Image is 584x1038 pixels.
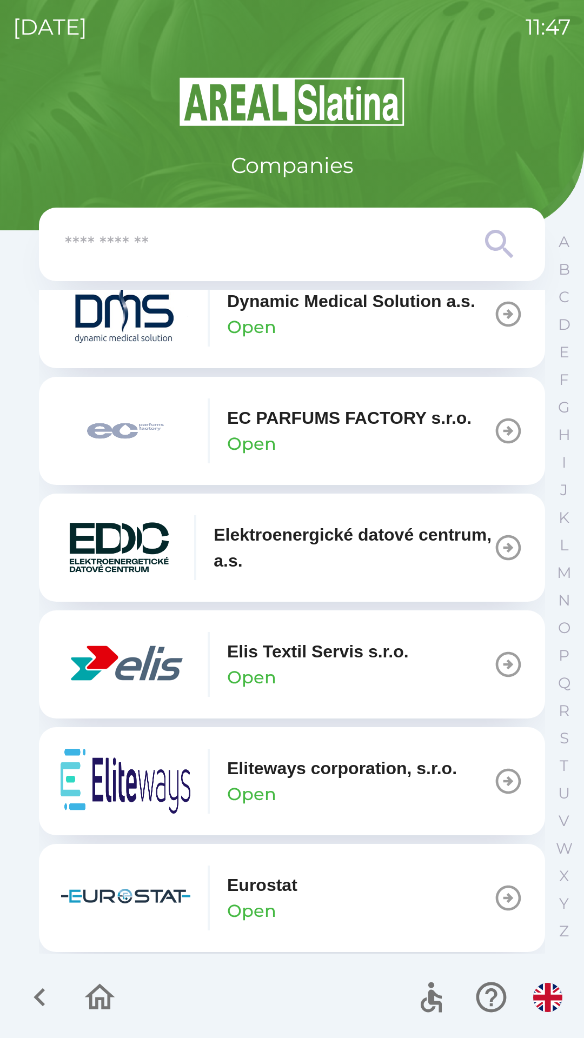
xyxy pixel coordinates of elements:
p: C [559,288,569,307]
button: L [550,531,578,559]
p: Open [227,314,276,340]
button: P [550,642,578,669]
p: N [558,591,570,610]
p: T [560,756,568,775]
p: V [559,811,569,830]
p: Elektroenergické datové centrum, a.s. [214,522,493,574]
button: H [550,421,578,449]
button: W [550,835,578,862]
p: W [556,839,573,858]
img: c38f7cb8-502d-4623-8224-c607fdd833bf.png [61,282,190,347]
img: d6e089ba-b3bf-4d0d-8b19-bc9c6ff21faa.png [61,632,190,697]
button: Z [550,917,578,945]
p: Z [559,922,569,941]
button: Elis Textil Servis s.r.o.Open [39,610,545,718]
button: I [550,449,578,476]
p: S [560,729,569,748]
img: ff4fec9d-14e6-44f6-aa57-3d500f1b32e5.png [61,398,190,463]
p: K [559,508,569,527]
p: Open [227,664,276,690]
button: N [550,587,578,614]
img: a15ec88a-ca8a-4a5a-ae8c-887e8aa56ea2.png [61,515,177,580]
img: 45bc38d1-bb57-4fa3-88e0-fab4987d9a19.png [61,866,190,930]
button: X [550,862,578,890]
button: E [550,338,578,366]
button: Y [550,890,578,917]
p: H [558,425,570,444]
p: Open [227,898,276,924]
p: Y [559,894,569,913]
button: O [550,614,578,642]
p: D [558,315,570,334]
p: Companies [231,149,354,182]
p: G [558,398,570,417]
p: Open [227,431,276,457]
p: [DATE] [13,11,87,43]
p: Open [227,781,276,807]
button: G [550,394,578,421]
p: Eliteways corporation, s.r.o. [227,755,457,781]
p: Dynamic Medical Solution a.s. [227,288,475,314]
p: U [558,784,570,803]
p: M [557,563,572,582]
button: A [550,228,578,256]
button: T [550,752,578,780]
button: Dynamic Medical Solution a.s.Open [39,260,545,368]
button: R [550,697,578,724]
p: Eurostat [227,872,297,898]
p: Q [558,674,570,693]
p: J [560,481,568,500]
p: Elis Textil Servis s.r.o. [227,638,409,664]
button: Eliteways corporation, s.r.o.Open [39,727,545,835]
p: B [559,260,570,279]
button: EurostatOpen [39,844,545,952]
button: K [550,504,578,531]
button: U [550,780,578,807]
button: J [550,476,578,504]
button: B [550,256,578,283]
p: A [559,232,569,251]
p: I [562,453,566,472]
button: C [550,283,578,311]
p: L [560,536,568,555]
button: M [550,559,578,587]
p: P [559,646,569,665]
button: S [550,724,578,752]
button: V [550,807,578,835]
button: EC PARFUMS FACTORY s.r.o.Open [39,377,545,485]
p: F [559,370,569,389]
img: fb646cb0-fe6b-40c1-9c4b-3980639a5307.png [61,749,190,814]
p: O [558,618,570,637]
p: E [559,343,569,362]
p: EC PARFUMS FACTORY s.r.o. [227,405,472,431]
p: 11:47 [526,11,571,43]
p: X [559,867,569,886]
button: Q [550,669,578,697]
button: Elektroenergické datové centrum, a.s. [39,494,545,602]
img: Logo [39,76,545,128]
img: en flag [533,983,562,1012]
p: R [559,701,569,720]
button: D [550,311,578,338]
button: F [550,366,578,394]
